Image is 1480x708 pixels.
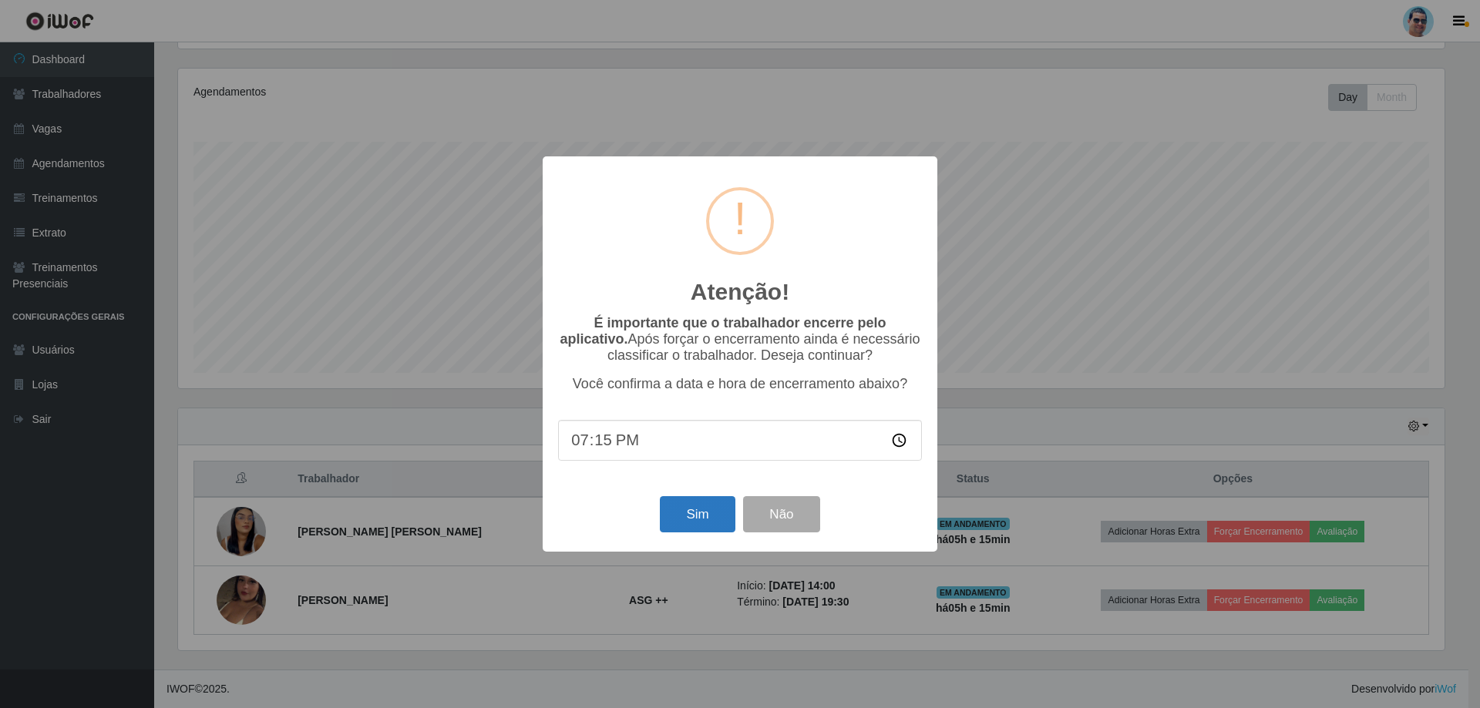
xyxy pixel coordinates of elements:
b: É importante que o trabalhador encerre pelo aplicativo. [560,315,886,347]
p: Após forçar o encerramento ainda é necessário classificar o trabalhador. Deseja continuar? [558,315,922,364]
button: Não [743,496,819,532]
h2: Atenção! [691,278,789,306]
button: Sim [660,496,735,532]
p: Você confirma a data e hora de encerramento abaixo? [558,376,922,392]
